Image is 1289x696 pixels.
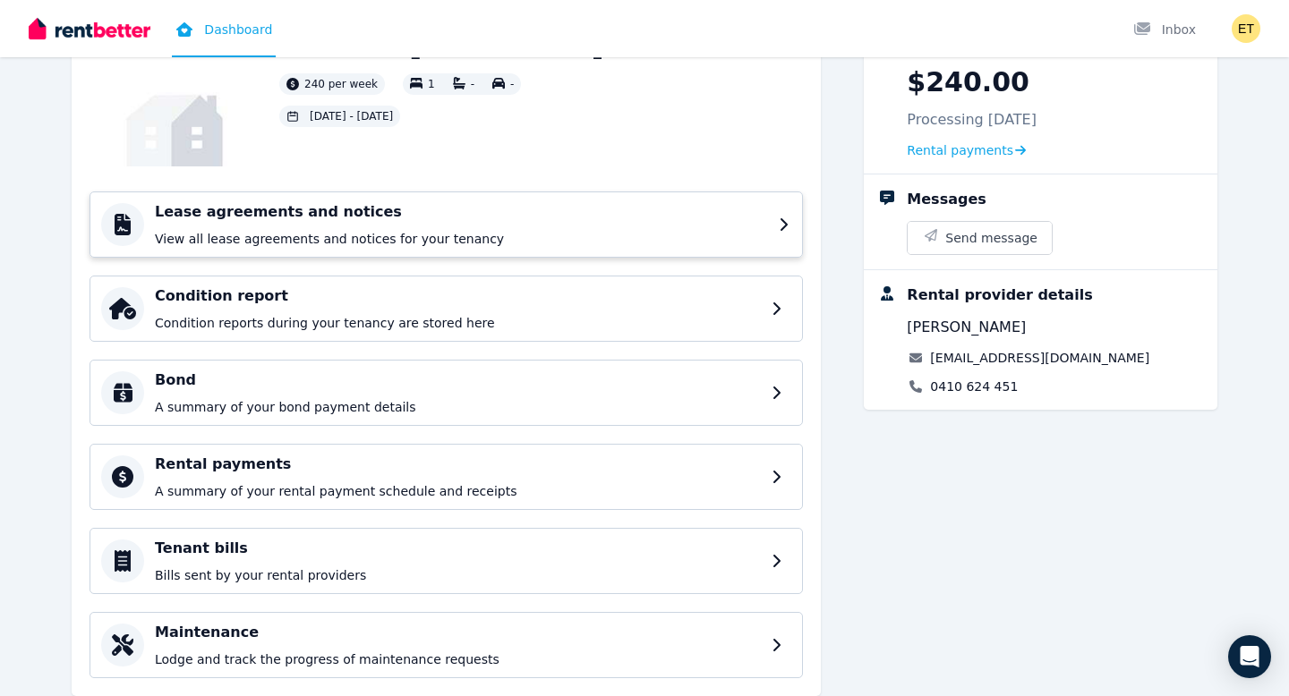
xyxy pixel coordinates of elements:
p: A summary of your rental payment schedule and receipts [155,482,761,500]
button: Send message [908,222,1052,254]
h4: Rental payments [155,454,761,475]
div: Rental provider details [907,284,1092,306]
div: Messages [907,189,986,210]
span: Send message [945,229,1037,247]
h4: Bond [155,369,761,391]
span: - [510,78,514,90]
a: 0410 624 451 [930,378,1018,395]
p: A summary of your bond payment details [155,398,761,416]
img: Elliot Turner [1232,14,1260,43]
img: Property Url [90,38,261,166]
h4: Tenant bills [155,538,761,559]
a: Rental payments [907,141,1026,159]
p: Lodge and track the progress of maintenance requests [155,650,761,668]
h4: Lease agreements and notices [155,201,768,223]
p: Bills sent by your rental providers [155,566,761,584]
p: $240.00 [907,66,1029,98]
span: [DATE] - [DATE] [310,109,393,123]
h4: Maintenance [155,622,761,643]
p: Condition reports during your tenancy are stored here [155,314,761,332]
a: [EMAIL_ADDRESS][DOMAIN_NAME] [930,349,1149,367]
span: 240 per week [304,77,378,91]
span: - [471,78,474,90]
p: Processing [DATE] [907,109,1037,131]
span: [PERSON_NAME] [907,317,1026,338]
span: Rental payments [907,141,1013,159]
div: Open Intercom Messenger [1228,635,1271,678]
span: 1 [428,78,435,90]
div: Inbox [1133,21,1196,38]
p: View all lease agreements and notices for your tenancy [155,230,768,248]
h4: Condition report [155,285,761,307]
img: RentBetter [29,15,150,42]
